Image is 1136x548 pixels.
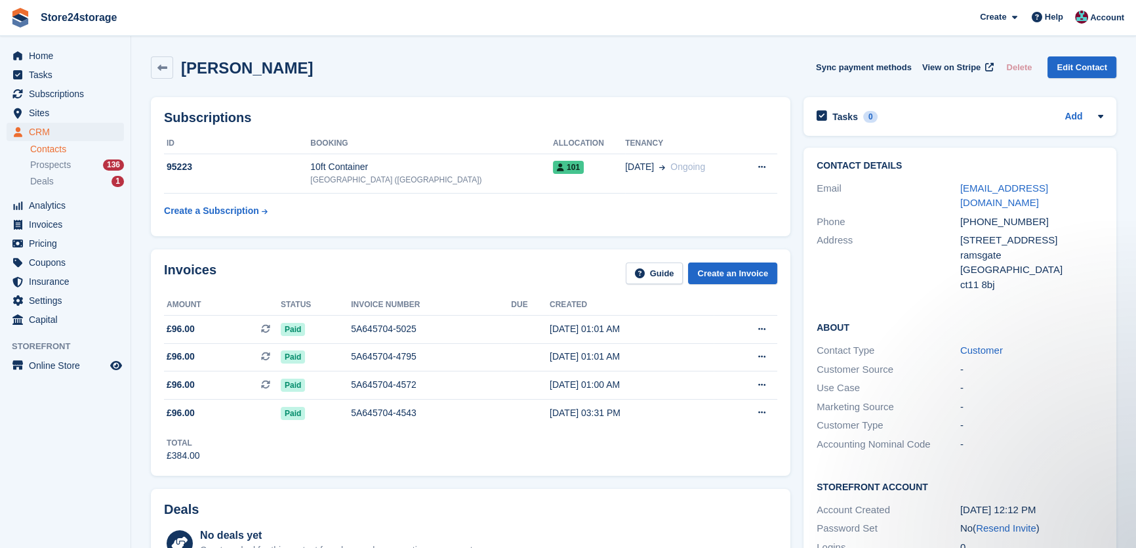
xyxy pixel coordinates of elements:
h2: Storefront Account [817,480,1103,493]
span: £96.00 [167,322,195,336]
a: menu [7,47,124,65]
span: Paid [281,407,305,420]
div: [DATE] 12:12 PM [960,503,1104,518]
div: Address [817,233,960,292]
a: menu [7,272,124,291]
h2: Invoices [164,263,216,284]
span: Coupons [29,253,108,272]
div: - [960,437,1104,452]
div: 136 [103,159,124,171]
a: menu [7,85,124,103]
div: - [960,400,1104,415]
img: George [1075,11,1088,24]
h2: Tasks [832,111,858,123]
div: Accounting Nominal Code [817,437,960,452]
span: Tasks [29,66,108,84]
a: Prospects 136 [30,158,124,172]
a: View on Stripe [917,56,996,78]
th: Invoice number [351,295,511,316]
div: Total [167,437,200,449]
span: Invoices [29,215,108,234]
th: Due [511,295,550,316]
div: 5A645704-4572 [351,378,511,392]
div: Phone [817,215,960,230]
a: Customer [960,345,1003,356]
span: £96.00 [167,378,195,392]
div: Create a Subscription [164,204,259,218]
img: stora-icon-8386f47178a22dfd0bd8f6a31ec36ba5ce8667c1dd55bd0f319d3a0aa187defe.svg [10,8,30,28]
div: [DATE] 01:01 AM [550,350,714,364]
th: Allocation [553,133,625,154]
div: [STREET_ADDRESS] [960,233,1104,248]
span: Deals [30,175,54,188]
div: [DATE] 01:01 AM [550,322,714,336]
span: Ongoing [670,161,705,172]
div: No deals yet [200,528,475,543]
span: Capital [29,310,108,329]
div: [DATE] 03:31 PM [550,406,714,420]
span: Home [29,47,108,65]
span: 101 [553,161,584,174]
span: View on Stripe [922,61,981,74]
th: ID [164,133,310,154]
th: Amount [164,295,281,316]
span: £96.00 [167,406,195,420]
a: Contacts [30,143,124,156]
span: Paid [281,350,305,364]
span: £96.00 [167,350,195,364]
div: No [960,521,1104,536]
a: Create an Invoice [688,263,777,284]
h2: Deals [164,502,199,517]
span: Pricing [29,234,108,253]
div: 95223 [164,160,310,174]
a: menu [7,356,124,375]
div: 1 [112,176,124,187]
div: Use Case [817,381,960,396]
a: Deals 1 [30,175,124,188]
h2: About [817,320,1103,333]
div: - [960,418,1104,433]
a: menu [7,253,124,272]
div: Contact Type [817,343,960,358]
div: Customer Type [817,418,960,433]
span: Prospects [30,159,71,171]
div: 5A645704-4795 [351,350,511,364]
span: Settings [29,291,108,310]
div: [DATE] 01:00 AM [550,378,714,392]
span: ( ) [973,522,1040,534]
span: Analytics [29,196,108,215]
div: Email [817,181,960,211]
a: menu [7,104,124,122]
div: Marketing Source [817,400,960,415]
div: ramsgate [960,248,1104,263]
h2: [PERSON_NAME] [181,59,313,77]
div: Password Set [817,521,960,536]
a: Add [1065,110,1082,125]
span: Storefront [12,340,131,353]
div: [GEOGRAPHIC_DATA] ([GEOGRAPHIC_DATA]) [310,174,553,186]
h2: Subscriptions [164,110,777,125]
span: Insurance [29,272,108,291]
span: Help [1045,11,1063,24]
span: Create [980,11,1006,24]
a: Edit Contact [1047,56,1116,78]
span: Online Store [29,356,108,375]
span: CRM [29,123,108,141]
a: Preview store [108,358,124,373]
div: 10ft Container [310,160,553,174]
div: ct11 8bj [960,278,1104,293]
span: Paid [281,379,305,392]
th: Status [281,295,351,316]
a: menu [7,234,124,253]
div: £384.00 [167,449,200,463]
span: Paid [281,323,305,336]
button: Delete [1001,56,1037,78]
div: - [960,381,1104,396]
div: Account Created [817,503,960,518]
button: Sync payment methods [816,56,912,78]
div: [PHONE_NUMBER] [960,215,1104,230]
a: menu [7,196,124,215]
div: Customer Source [817,362,960,377]
span: Sites [29,104,108,122]
div: 5A645704-5025 [351,322,511,336]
